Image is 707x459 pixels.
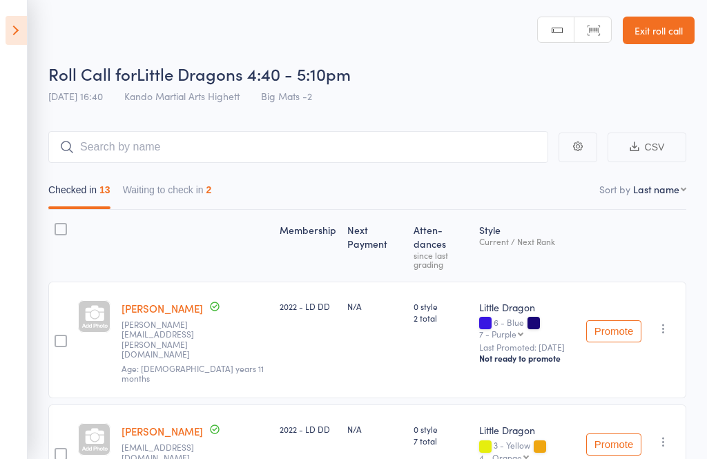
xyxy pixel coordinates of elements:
[474,216,581,275] div: Style
[280,300,336,312] div: 2022 - LD DD
[608,133,686,162] button: CSV
[261,89,312,103] span: Big Mats -2
[122,320,211,360] small: nicola.abel@monash.edu
[586,320,641,342] button: Promote
[479,329,516,338] div: 7 - Purple
[479,237,575,246] div: Current / Next Rank
[347,423,403,435] div: N/A
[206,184,212,195] div: 2
[347,300,403,312] div: N/A
[48,131,548,163] input: Search by name
[122,301,203,315] a: [PERSON_NAME]
[479,353,575,364] div: Not ready to promote
[414,312,468,324] span: 2 total
[48,89,103,103] span: [DATE] 16:40
[479,300,575,314] div: Little Dragon
[414,251,468,268] div: since last grading
[414,300,468,312] span: 0 style
[599,182,630,196] label: Sort by
[122,362,264,384] span: Age: [DEMOGRAPHIC_DATA] years 11 months
[633,182,679,196] div: Last name
[408,216,474,275] div: Atten­dances
[48,177,110,209] button: Checked in13
[586,433,641,456] button: Promote
[123,177,212,209] button: Waiting to check in2
[479,342,575,352] small: Last Promoted: [DATE]
[137,62,351,85] span: Little Dragons 4:40 - 5:10pm
[48,62,137,85] span: Roll Call for
[414,435,468,447] span: 7 total
[274,216,342,275] div: Membership
[122,424,203,438] a: [PERSON_NAME]
[280,423,336,435] div: 2022 - LD DD
[99,184,110,195] div: 13
[124,89,240,103] span: Kando Martial Arts Highett
[479,318,575,338] div: 6 - Blue
[414,423,468,435] span: 0 style
[623,17,695,44] a: Exit roll call
[479,423,575,437] div: Little Dragon
[342,216,408,275] div: Next Payment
